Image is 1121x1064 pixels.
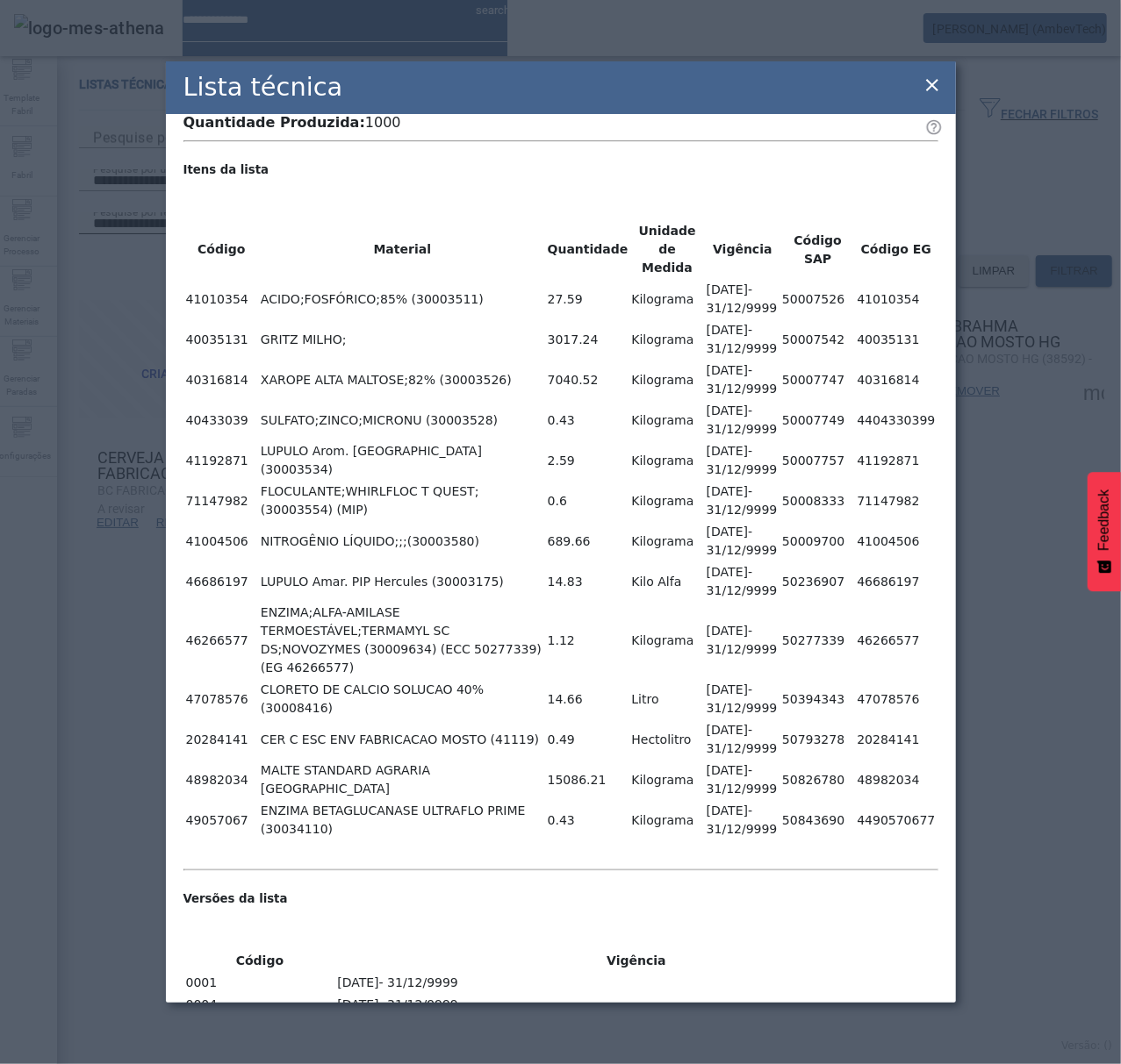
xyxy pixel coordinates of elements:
td: 41010354 [856,280,936,318]
td: Kilograma [630,280,703,318]
td: 20284141 [185,720,258,759]
td: 3017.24 [547,320,629,359]
td: 40035131 [856,320,936,359]
td: Kilograma [630,522,703,561]
td: 46266577 [856,603,936,678]
td: [DATE] [706,280,780,318]
td: 50793278 [781,720,854,759]
td: XAROPE ALTA MALTOSE;82% (30003526) [260,361,545,399]
td: LUPULO Amar. PIP Hercules (30003175) [260,562,545,601]
td: 14.66 [547,680,629,718]
td: [DATE] [706,801,780,839]
td: ACIDO;FOSFÓRICO;85% (30003511) [260,280,545,318]
td: 46686197 [185,562,258,601]
td: 40316814 [185,361,258,399]
span: 1000 [365,114,401,131]
th: Unidade de Medida [630,221,703,278]
td: 47078576 [185,680,258,718]
td: 0.49 [547,720,629,759]
td: 41192871 [185,441,258,480]
td: FLOCULANTE;WHIRLFLOC T QUEST; (30003554) (MIP) [260,482,545,520]
td: 41004506 [856,522,936,561]
td: 27.59 [547,280,629,318]
td: 48982034 [185,761,258,799]
td: [DATE] [706,522,780,561]
td: 15086.21 [547,761,629,799]
td: Kilograma [630,441,703,480]
td: 71147982 [856,482,936,520]
td: Litro [630,680,703,718]
th: Código EG [856,221,936,278]
td: 0.43 [547,801,629,839]
td: [DATE] [706,761,780,799]
td: 40316814 [856,361,936,399]
h5: Versões da lista [183,890,938,908]
td: 50008333 [781,482,854,520]
td: 7040.52 [547,361,629,399]
td: ENZIMA BETAGLUCANASE ULTRAFLO PRIME (30034110) [260,801,545,839]
td: 40433039 [185,401,258,439]
td: Kilograma [630,482,703,520]
td: 49057067 [185,801,258,839]
th: Vigência [336,951,936,971]
td: Kilograma [630,603,703,678]
td: 4404330399 [856,401,936,439]
td: [DATE] [706,441,780,480]
td: CLORETO DE CALCIO SOLUCAO 40% (30008416) [260,680,545,718]
th: Quantidade [547,221,629,278]
td: 1.12 [547,603,629,678]
td: 50826780 [781,761,854,799]
td: 50007749 [781,401,854,439]
h2: Lista técnica [183,68,343,106]
td: 50009700 [781,522,854,561]
td: [DATE] [706,720,780,759]
td: [DATE] [706,482,780,520]
button: Feedback - Mostrar pesquisa [1088,472,1121,591]
td: 50007542 [781,320,854,359]
td: 0004 [185,995,335,1015]
td: Kilo Alfa [630,562,703,601]
td: 2.59 [547,441,629,480]
td: 50236907 [781,562,854,601]
span: Quantidade Produzida: [183,114,365,131]
th: Código SAP [781,221,854,278]
td: 46686197 [856,562,936,601]
td: 41004506 [185,522,258,561]
td: 47078576 [856,680,936,718]
td: [DATE] [706,361,780,399]
td: LUPULO Arom. [GEOGRAPHIC_DATA] (30003534) [260,441,545,480]
td: [DATE] [706,603,780,678]
td: CER C ESC ENV FABRICACAO MOSTO (41119) [260,720,545,759]
td: Kilograma [630,801,703,839]
td: 50394343 [781,680,854,718]
td: ENZIMA;ALFA-AMILASE TERMOESTÁVEL;TERMAMYL SC DS;NOVOZYMES (30009634) (ECC 50277339) (EG 46266577) [260,603,545,678]
td: 14.83 [547,562,629,601]
td: SULFATO;ZINCO;MICRONU (30003528) [260,401,545,439]
span: - 31/12/9999 [379,997,458,1011]
h5: Itens da lista [183,161,938,179]
td: GRITZ MILHO; [260,320,545,359]
td: 41010354 [185,280,258,318]
td: Kilograma [630,320,703,359]
td: 0001 [185,973,335,993]
td: 0.6 [547,482,629,520]
td: 48982034 [856,761,936,799]
th: Código [185,951,335,971]
td: [DATE] [706,680,780,718]
td: 50277339 [781,603,854,678]
td: 41192871 [856,441,936,480]
td: 50007526 [781,280,854,318]
span: Feedback [1096,489,1112,551]
td: Kilograma [630,401,703,439]
td: [DATE] [706,562,780,601]
td: 0.43 [547,401,629,439]
td: [DATE] [706,401,780,439]
td: 40035131 [185,320,258,359]
td: [DATE] [336,995,936,1015]
td: Hectolitro [630,720,703,759]
td: [DATE] [706,320,780,359]
th: Código [185,221,258,278]
td: 50843690 [781,801,854,839]
th: Material [260,221,545,278]
th: Vigência [706,221,780,278]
